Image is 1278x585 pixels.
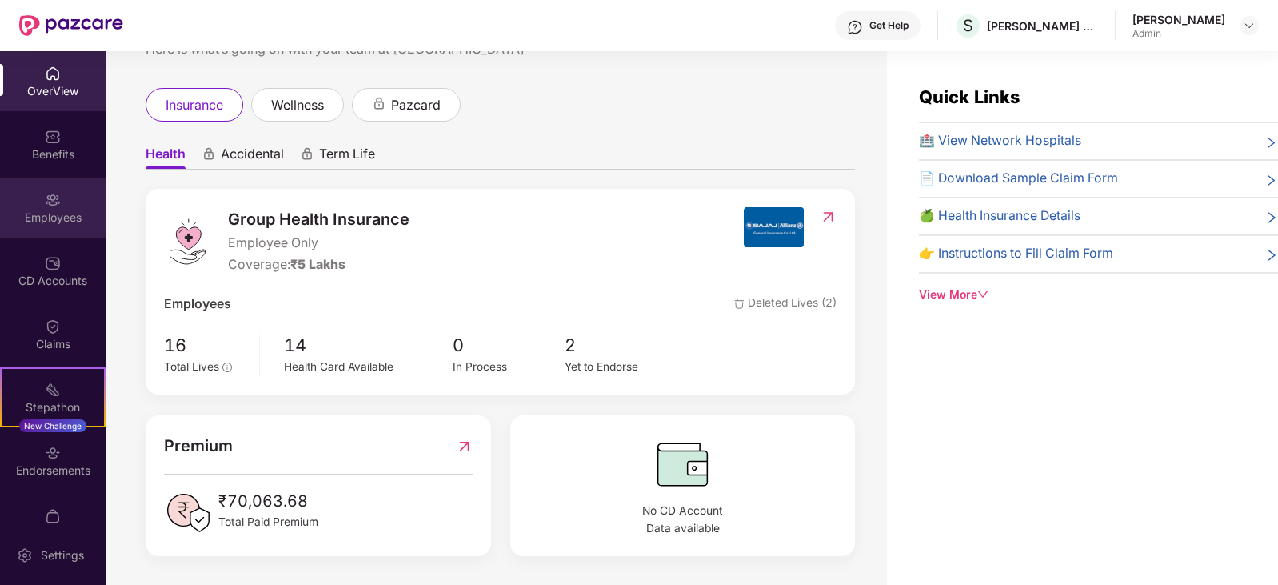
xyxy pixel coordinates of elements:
img: svg+xml;base64,PHN2ZyBpZD0iRHJvcGRvd24tMzJ4MzIiIHhtbG5zPSJodHRwOi8vd3d3LnczLm9yZy8yMDAwL3N2ZyIgd2... [1243,19,1256,32]
div: animation [300,147,314,162]
span: pazcard [391,95,441,115]
span: 📄 Download Sample Claim Form [919,169,1118,189]
span: 14 [284,331,452,359]
span: 🏥 View Network Hospitals [919,131,1081,151]
img: RedirectIcon [456,434,473,459]
div: Stepathon [2,399,104,415]
img: svg+xml;base64,PHN2ZyBpZD0iRW1wbG95ZWVzIiB4bWxucz0iaHR0cDovL3d3dy53My5vcmcvMjAwMC9zdmciIHdpZHRoPS... [45,192,61,208]
img: CDBalanceIcon [529,434,837,495]
div: Coverage: [228,255,409,275]
span: Accidental [221,146,284,169]
span: ₹5 Lakhs [290,257,345,272]
span: S [963,16,973,35]
div: Yet to Endorse [565,359,677,376]
div: Settings [36,547,89,563]
img: PaidPremiumIcon [164,489,212,537]
span: 0 [453,331,565,359]
div: [PERSON_NAME] APPAREL PRIVATE LIMITED [987,18,1099,34]
span: Health [146,146,186,169]
img: svg+xml;base64,PHN2ZyB4bWxucz0iaHR0cDovL3d3dy53My5vcmcvMjAwMC9zdmciIHdpZHRoPSIyMSIgaGVpZ2h0PSIyMC... [45,382,61,398]
span: Deleted Lives (2) [734,295,837,315]
div: New Challenge [19,419,86,432]
span: Premium [164,434,233,459]
img: svg+xml;base64,PHN2ZyBpZD0iSG9tZSIgeG1sbnM9Imh0dHA6Ly93d3cudzMub3JnLzIwMDAvc3ZnIiB3aWR0aD0iMjAiIG... [45,66,61,82]
img: New Pazcare Logo [19,15,123,36]
img: svg+xml;base64,PHN2ZyBpZD0iQmVuZWZpdHMiIHhtbG5zPSJodHRwOi8vd3d3LnczLm9yZy8yMDAwL3N2ZyIgd2lkdGg9Ij... [45,129,61,145]
img: insurerIcon [744,207,804,247]
img: deleteIcon [734,299,745,309]
img: svg+xml;base64,PHN2ZyBpZD0iTXlfT3JkZXJzIiBkYXRhLW5hbWU9Ik15IE9yZGVycyIgeG1sbnM9Imh0dHA6Ly93d3cudz... [45,508,61,524]
span: 👉 Instructions to Fill Claim Form [919,244,1113,264]
span: No CD Account Data available [529,503,837,538]
div: Health Card Available [284,359,452,376]
img: svg+xml;base64,PHN2ZyBpZD0iSGVscC0zMngzMiIgeG1sbnM9Imh0dHA6Ly93d3cudzMub3JnLzIwMDAvc3ZnIiB3aWR0aD... [847,19,863,35]
span: right [1265,210,1278,226]
div: [PERSON_NAME] [1132,12,1225,27]
span: ₹70,063.68 [218,489,318,514]
span: wellness [271,95,324,115]
span: Employees [164,295,231,315]
span: right [1265,247,1278,264]
span: 2 [565,331,677,359]
span: Employee Only [228,234,409,254]
img: svg+xml;base64,PHN2ZyBpZD0iQ2xhaW0iIHhtbG5zPSJodHRwOi8vd3d3LnczLm9yZy8yMDAwL3N2ZyIgd2lkdGg9IjIwIi... [45,319,61,335]
img: logo [164,218,212,266]
span: right [1265,172,1278,189]
span: right [1265,134,1278,151]
span: Group Health Insurance [228,207,409,232]
img: RedirectIcon [820,209,837,225]
div: animation [202,147,216,162]
span: insurance [166,95,223,115]
div: View More [919,286,1278,304]
span: Total Lives [164,360,219,373]
div: Get Help [869,19,909,32]
img: svg+xml;base64,PHN2ZyBpZD0iRW5kb3JzZW1lbnRzIiB4bWxucz0iaHR0cDovL3d3dy53My5vcmcvMjAwMC9zdmciIHdpZH... [45,445,61,461]
span: info-circle [222,363,232,372]
span: down [977,289,988,300]
span: Quick Links [919,86,1020,107]
img: svg+xml;base64,PHN2ZyBpZD0iQ0RfQWNjb3VudHMiIGRhdGEtbmFtZT0iQ0QgQWNjb3VudHMiIHhtbG5zPSJodHRwOi8vd3... [45,255,61,271]
span: Term Life [319,146,375,169]
img: svg+xml;base64,PHN2ZyBpZD0iU2V0dGluZy0yMHgyMCIgeG1sbnM9Imh0dHA6Ly93d3cudzMub3JnLzIwMDAvc3ZnIiB3aW... [17,547,33,563]
div: Admin [1132,27,1225,40]
div: In Process [453,359,565,376]
div: animation [372,97,386,111]
span: Total Paid Premium [218,514,318,531]
span: 🍏 Health Insurance Details [919,206,1080,226]
span: 16 [164,331,248,359]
